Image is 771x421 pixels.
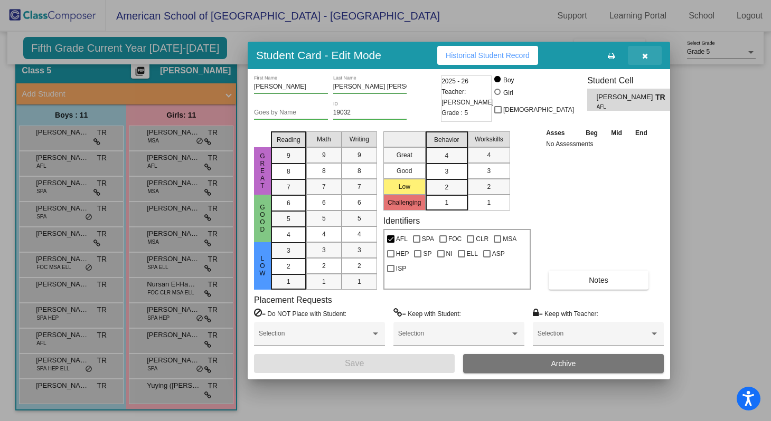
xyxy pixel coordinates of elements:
[441,108,468,118] span: Grade : 5
[322,150,326,160] span: 9
[437,46,538,65] button: Historical Student Record
[628,127,654,139] th: End
[258,204,267,233] span: Good
[258,152,267,189] span: Great
[549,271,648,290] button: Notes
[322,214,326,223] span: 5
[322,229,326,239] span: 4
[358,214,361,223] span: 5
[445,167,448,176] span: 3
[287,198,290,208] span: 6
[322,166,326,176] span: 8
[441,76,468,87] span: 2025 - 26
[587,75,679,85] h3: Student Cell
[358,277,361,286] span: 1
[503,233,516,245] span: MSA
[551,359,576,368] span: Archive
[467,247,478,260] span: ELL
[322,277,326,286] span: 1
[254,354,455,373] button: Save
[287,262,290,271] span: 2
[358,261,361,271] span: 2
[287,230,290,240] span: 4
[446,247,453,260] span: NI
[476,233,488,245] span: CLR
[358,150,361,160] span: 9
[589,276,608,284] span: Notes
[487,166,491,176] span: 3
[287,246,290,255] span: 3
[256,49,381,62] h3: Student Card - Edit Mode
[487,198,491,207] span: 1
[350,135,369,144] span: Writing
[287,151,290,160] span: 9
[441,87,494,108] span: Teacher: [PERSON_NAME]
[258,255,267,277] span: Low
[597,103,648,111] span: AFL
[655,92,670,103] span: TR
[423,247,431,260] span: SP
[287,183,290,192] span: 7
[322,261,326,271] span: 2
[463,354,664,373] button: Archive
[487,150,491,160] span: 4
[322,182,326,192] span: 7
[543,127,579,139] th: Asses
[396,247,409,260] span: HEP
[475,135,503,144] span: Workskills
[358,166,361,176] span: 8
[445,151,448,160] span: 4
[358,245,361,255] span: 3
[445,198,448,207] span: 1
[254,308,346,319] label: = Do NOT Place with Student:
[446,51,530,60] span: Historical Student Record
[487,182,491,192] span: 2
[333,109,407,117] input: Enter ID
[254,295,332,305] label: Placement Requests
[434,135,459,145] span: Behavior
[605,127,628,139] th: Mid
[448,233,462,245] span: FOC
[543,139,654,149] td: No Assessments
[277,135,300,145] span: Reading
[287,214,290,224] span: 5
[393,308,461,319] label: = Keep with Student:
[445,183,448,192] span: 2
[503,88,513,98] div: Girl
[396,262,406,275] span: ISP
[358,182,361,192] span: 7
[383,216,420,226] label: Identifiers
[492,247,505,260] span: ASP
[322,245,326,255] span: 3
[254,109,328,117] input: goes by name
[322,198,326,207] span: 6
[396,233,408,245] span: AFL
[597,92,655,103] span: [PERSON_NAME]
[503,103,574,116] span: [DEMOGRAPHIC_DATA]
[358,198,361,207] span: 6
[422,233,434,245] span: SPA
[503,75,514,85] div: Boy
[579,127,604,139] th: Beg
[345,359,364,368] span: Save
[317,135,331,144] span: Math
[358,229,361,239] span: 4
[287,277,290,286] span: 1
[287,167,290,176] span: 8
[533,308,598,319] label: = Keep with Teacher:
